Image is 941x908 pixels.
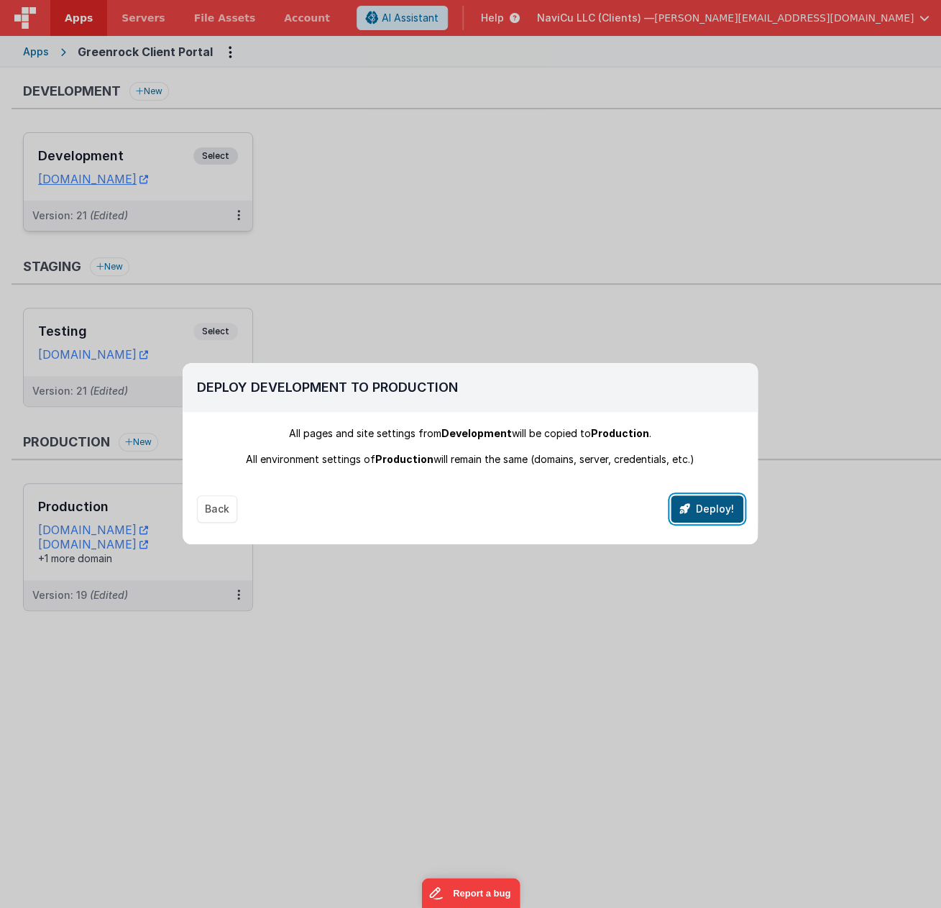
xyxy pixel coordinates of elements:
[197,495,237,523] button: Back
[375,453,433,465] span: Production
[197,377,743,398] h2: Deploy Development To Production
[197,452,743,467] div: All environment settings of will remain the same (domains, server, credentials, etc.)
[671,495,743,523] button: Deploy!
[441,427,512,439] span: Development
[421,878,520,908] iframe: Marker.io feedback button
[197,426,743,441] div: All pages and site settings from will be copied to .
[591,427,649,439] span: Production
